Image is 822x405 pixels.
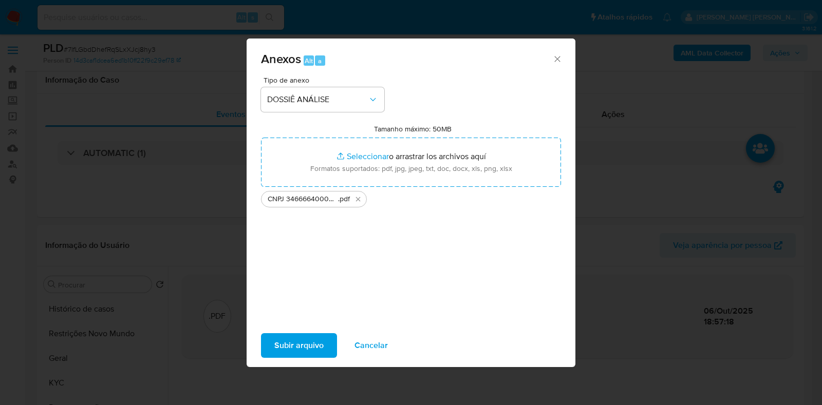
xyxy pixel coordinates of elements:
[267,94,368,105] span: DOSSIÊ ANÁLISE
[274,334,324,357] span: Subir arquivo
[374,124,452,133] label: Tamanho máximo: 50MB
[261,187,561,207] ul: Archivos seleccionados
[268,194,338,204] span: CNPJ 34666640000157 - [PERSON_NAME] [PERSON_NAME] MULTIMARCAS LTDA
[354,334,388,357] span: Cancelar
[341,333,401,358] button: Cancelar
[352,193,364,205] button: Eliminar CNPJ 34666640000157 - A F DE SOUSA OLIVEIRA MULTIMARCAS LTDA.pdf
[264,76,387,84] span: Tipo de anexo
[305,56,313,66] span: Alt
[261,87,384,112] button: DOSSIÊ ANÁLISE
[261,50,301,68] span: Anexos
[338,194,350,204] span: .pdf
[318,56,322,66] span: a
[552,54,562,63] button: Cerrar
[261,333,337,358] button: Subir arquivo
